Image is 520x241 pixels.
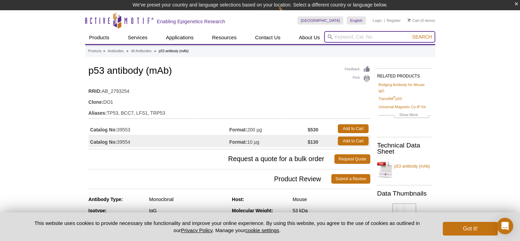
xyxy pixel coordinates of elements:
span: Request a quote for a bulk order [89,154,335,164]
h2: Data Thumbnails [377,190,432,197]
li: » [126,49,129,53]
span: Search [412,34,432,40]
strong: Isotype: [89,208,107,213]
p: This website uses cookies to provide necessary site functionality and improve your online experie... [23,219,432,234]
a: Products [85,31,114,44]
td: 10 µg [229,135,308,147]
button: Got it! [443,222,497,236]
button: Search [410,34,434,40]
a: Privacy Policy [181,227,212,233]
input: Keyword, Cat. No. [324,31,435,43]
a: [GEOGRAPHIC_DATA] [297,16,344,25]
a: Register [387,18,401,23]
h2: Enabling Epigenetics Research [157,18,225,25]
div: 53 kDa [293,208,370,214]
a: Submit a Review [331,174,370,184]
td: AB_2793254 [89,84,370,95]
li: p53 antibody (mAb) [159,49,188,53]
a: Login [373,18,382,23]
strong: $130 [308,139,318,145]
strong: $530 [308,127,318,133]
li: » [103,49,105,53]
strong: Format: [229,127,247,133]
a: Request Quote [334,154,370,164]
div: Monoclonal [149,196,227,202]
li: » [154,49,156,53]
span: Product Review [89,174,331,184]
a: English [347,16,366,25]
a: Resources [208,31,241,44]
li: | [384,16,385,25]
a: Show More [378,112,430,119]
h2: RELATED PRODUCTS [377,68,432,81]
img: Your Cart [408,18,411,22]
td: 200 µg [229,123,308,135]
sup: ® [393,96,396,99]
a: Feedback [345,66,370,73]
td: 39553 [89,123,229,135]
h2: Technical Data Sheet [377,142,432,155]
strong: Host: [232,197,244,202]
a: Print [345,75,370,82]
a: Contact Us [251,31,284,44]
a: About Us [295,31,324,44]
strong: Clone: [89,99,104,105]
a: All Antibodies [131,48,151,54]
a: p53 antibody (mAb) [377,159,432,180]
strong: RRID: [89,88,102,94]
strong: Catalog No: [90,139,117,145]
h1: p53 antibody (mAb) [89,66,370,77]
strong: Aliases: [89,110,107,116]
div: IgG [149,208,227,214]
a: Products [88,48,102,54]
td: 39554 [89,135,229,147]
a: Applications [162,31,198,44]
strong: Format: [229,139,247,145]
button: cookie settings [245,227,279,233]
td: TP53, BCC7, LFS1, TRP53 [89,106,370,117]
img: Change Here [278,5,296,21]
a: Cart [408,18,419,23]
a: Services [124,31,152,44]
a: Add to Cart [338,124,369,133]
strong: Molecular Weight: [232,208,273,213]
a: Antibodies [108,48,124,54]
li: (0 items) [408,16,435,25]
a: Universal Magnetic Co-IP Kit [378,104,426,110]
div: Mouse [293,196,370,202]
a: Bridging Antibody for Mouse IgG [378,82,430,94]
div: Open Intercom Messenger [497,218,513,234]
a: Add to Cart [338,137,369,145]
strong: Catalog No: [90,127,117,133]
a: TransAM®p53 [378,96,402,102]
strong: Antibody Type: [89,197,123,202]
td: DO1 [89,95,370,106]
